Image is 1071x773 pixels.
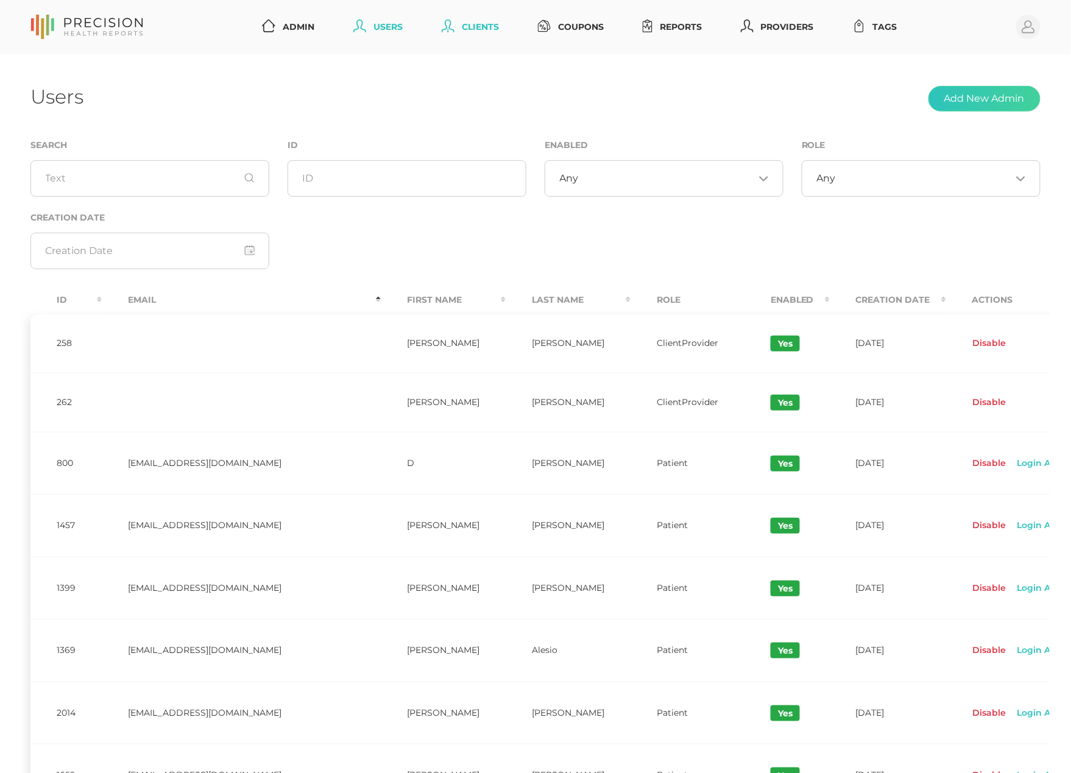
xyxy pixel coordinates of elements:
a: Providers [736,16,819,38]
td: Alesio [506,619,631,682]
a: Reports [638,16,707,38]
span: Yes [771,395,800,411]
td: [DATE] [830,494,946,557]
input: Search for option [836,172,1011,185]
td: [EMAIL_ADDRESS][DOMAIN_NAME] [102,682,381,744]
a: Login As [1007,704,1063,723]
a: Disable [972,707,1007,719]
a: Coupons [533,16,609,38]
td: [PERSON_NAME] [506,557,631,619]
td: [PERSON_NAME] [506,314,631,373]
div: Search for option [802,160,1041,197]
span: Yes [771,456,800,471]
a: Clients [437,16,504,38]
th: Enabled : activate to sort column ascending [744,286,830,314]
a: Login As [1007,454,1063,473]
a: Login As [1007,516,1063,535]
input: Text [30,160,269,197]
td: [EMAIL_ADDRESS][DOMAIN_NAME] [102,494,381,557]
th: Creation Date : activate to sort column ascending [830,286,946,314]
td: [PERSON_NAME] [506,494,631,557]
td: [EMAIL_ADDRESS][DOMAIN_NAME] [102,432,381,495]
td: [DATE] [830,314,946,373]
div: Search for option [545,160,783,197]
a: Disable [972,520,1007,532]
label: Enabled [545,140,588,150]
a: Disable [972,397,1007,409]
td: 800 [30,432,102,495]
a: Users [348,16,408,38]
td: 2014 [30,682,102,744]
td: [PERSON_NAME] [506,682,631,744]
td: [PERSON_NAME] [381,494,506,557]
td: 1369 [30,619,102,682]
td: [PERSON_NAME] [506,432,631,495]
input: ID [288,160,526,197]
h1: Users [30,85,83,108]
td: [EMAIL_ADDRESS][DOMAIN_NAME] [102,619,381,682]
td: [DATE] [830,432,946,495]
label: Search [30,140,67,150]
span: Any [817,172,836,185]
label: Role [802,140,825,150]
th: Last Name : activate to sort column ascending [506,286,631,314]
th: Role [631,286,744,314]
a: Login As [1007,579,1063,598]
th: First Name : activate to sort column ascending [381,286,506,314]
input: Search for option [579,172,754,185]
td: Patient [631,432,744,495]
a: Login As [1007,641,1063,660]
td: [DATE] [830,557,946,619]
td: [DATE] [830,682,946,744]
a: Disable [972,457,1007,470]
label: ID [288,140,298,150]
span: Yes [771,581,800,596]
label: Creation Date [30,213,105,223]
td: Patient [631,557,744,619]
th: Id : activate to sort column ascending [30,286,102,314]
span: Yes [771,643,800,658]
span: Yes [771,336,800,351]
td: 262 [30,373,102,432]
span: Any [560,172,579,185]
td: 1399 [30,557,102,619]
td: [DATE] [830,373,946,432]
a: Tags [848,16,902,38]
td: [PERSON_NAME] [381,373,506,432]
a: Disable [972,644,1007,657]
th: Email : activate to sort column descending [102,286,381,314]
td: 1457 [30,494,102,557]
a: Disable [972,337,1007,350]
input: Creation Date [30,233,269,269]
td: ClientProvider [631,314,744,373]
td: Patient [631,619,744,682]
td: [PERSON_NAME] [381,314,506,373]
td: [DATE] [830,619,946,682]
td: Patient [631,682,744,744]
td: ClientProvider [631,373,744,432]
td: [PERSON_NAME] [381,619,506,682]
td: Patient [631,494,744,557]
td: [PERSON_NAME] [381,557,506,619]
button: Add New Admin [928,86,1041,111]
td: [EMAIL_ADDRESS][DOMAIN_NAME] [102,557,381,619]
td: D [381,432,506,495]
span: Yes [771,518,800,534]
td: [PERSON_NAME] [506,373,631,432]
span: Yes [771,705,800,721]
td: 258 [30,314,102,373]
td: [PERSON_NAME] [381,682,506,744]
a: Disable [972,582,1007,595]
a: Admin [257,16,319,38]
